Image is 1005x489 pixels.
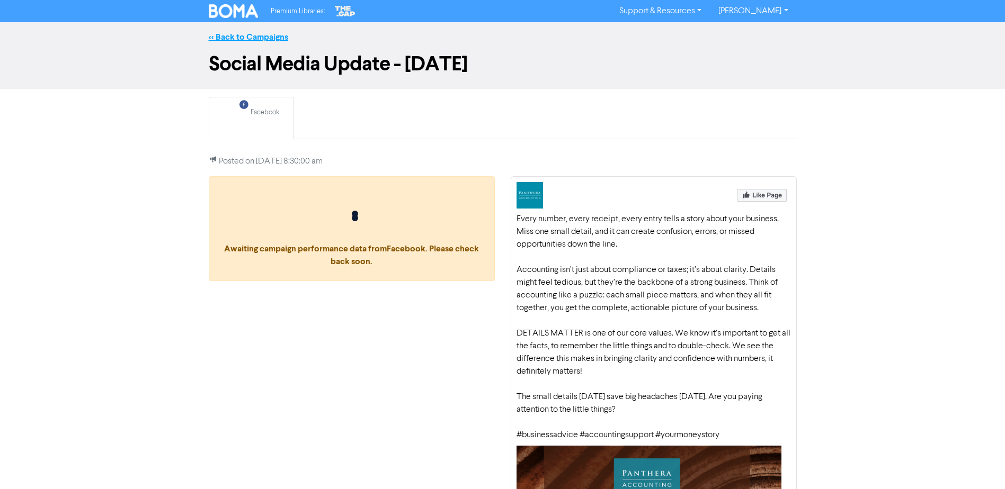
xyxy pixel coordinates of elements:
div: Every number, every receipt, every entry tells a story about your business. Miss one small detail... [517,213,791,441]
div: Facebook [251,107,279,117]
a: Support & Resources [611,3,710,20]
p: Posted on [DATE] 8:30:00 am [209,155,797,168]
img: Like Page [737,189,787,202]
img: The Gap [333,4,357,18]
img: BOMA Logo [209,4,259,18]
a: << Back to Campaigns [209,32,288,42]
span: Awaiting campaign performance data from Facebook . Please check back soon. [220,211,484,267]
a: [PERSON_NAME] [710,3,796,20]
span: Premium Libraries: [271,8,325,15]
iframe: Chat Widget [952,438,1005,489]
h1: Social Media Update - [DATE] [209,52,797,76]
